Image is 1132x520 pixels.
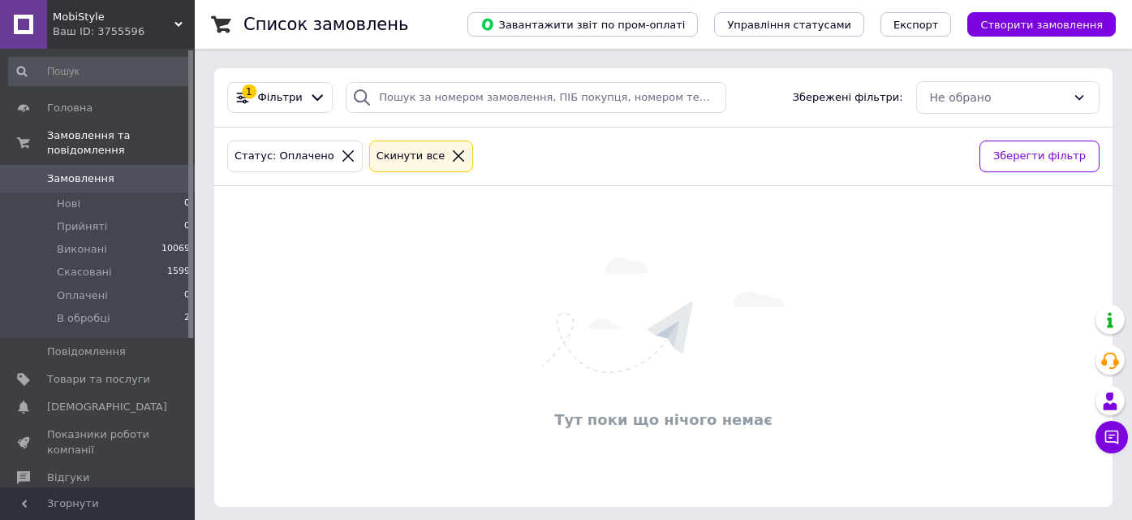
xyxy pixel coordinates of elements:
[242,84,256,98] div: 1
[967,12,1116,37] button: Створити замовлення
[373,148,449,165] div: Cкинути все
[184,219,190,234] span: 0
[57,219,107,234] span: Прийняті
[222,409,1104,430] div: Тут поки що нічого немає
[1095,421,1128,453] button: Чат з покупцем
[57,197,80,211] span: Нові
[714,12,864,37] button: Управління статусами
[727,19,851,31] span: Управління статусами
[57,288,108,303] span: Оплачені
[47,427,150,457] span: Показники роботи компанії
[53,24,195,39] div: Ваш ID: 3755596
[793,90,903,106] span: Збережені фільтри:
[979,141,1100,172] button: Зберегти фільтр
[467,12,698,37] button: Завантажити звіт по пром-оплаті
[231,148,338,165] div: Статус: Оплачено
[47,470,89,485] span: Відгуки
[47,128,195,158] span: Замовлення та повідомлення
[184,311,190,326] span: 2
[184,288,190,303] span: 0
[893,19,939,31] span: Експорт
[480,17,685,32] span: Завантажити звіт по пром-оплаті
[184,197,190,211] span: 0
[57,265,112,279] span: Скасовані
[57,242,107,257] span: Виконані
[57,311,110,326] span: В обробці
[8,57,192,86] input: Пошук
[167,265,190,279] span: 1599
[951,18,1116,30] a: Створити замовлення
[47,400,167,414] span: [DEMOGRAPHIC_DATA]
[258,90,303,106] span: Фільтри
[980,19,1103,31] span: Створити замовлення
[47,372,150,387] span: Товари та послуги
[243,15,408,34] h1: Список замовлень
[346,82,726,114] input: Пошук за номером замовлення, ПІБ покупця, номером телефону, Email, номером накладної
[53,10,174,24] span: MobiStyle
[161,242,190,257] span: 10069
[880,12,952,37] button: Експорт
[930,89,1066,106] div: Не обрано
[47,171,114,186] span: Замовлення
[47,101,93,115] span: Головна
[47,344,126,359] span: Повідомлення
[993,148,1086,165] span: Зберегти фільтр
